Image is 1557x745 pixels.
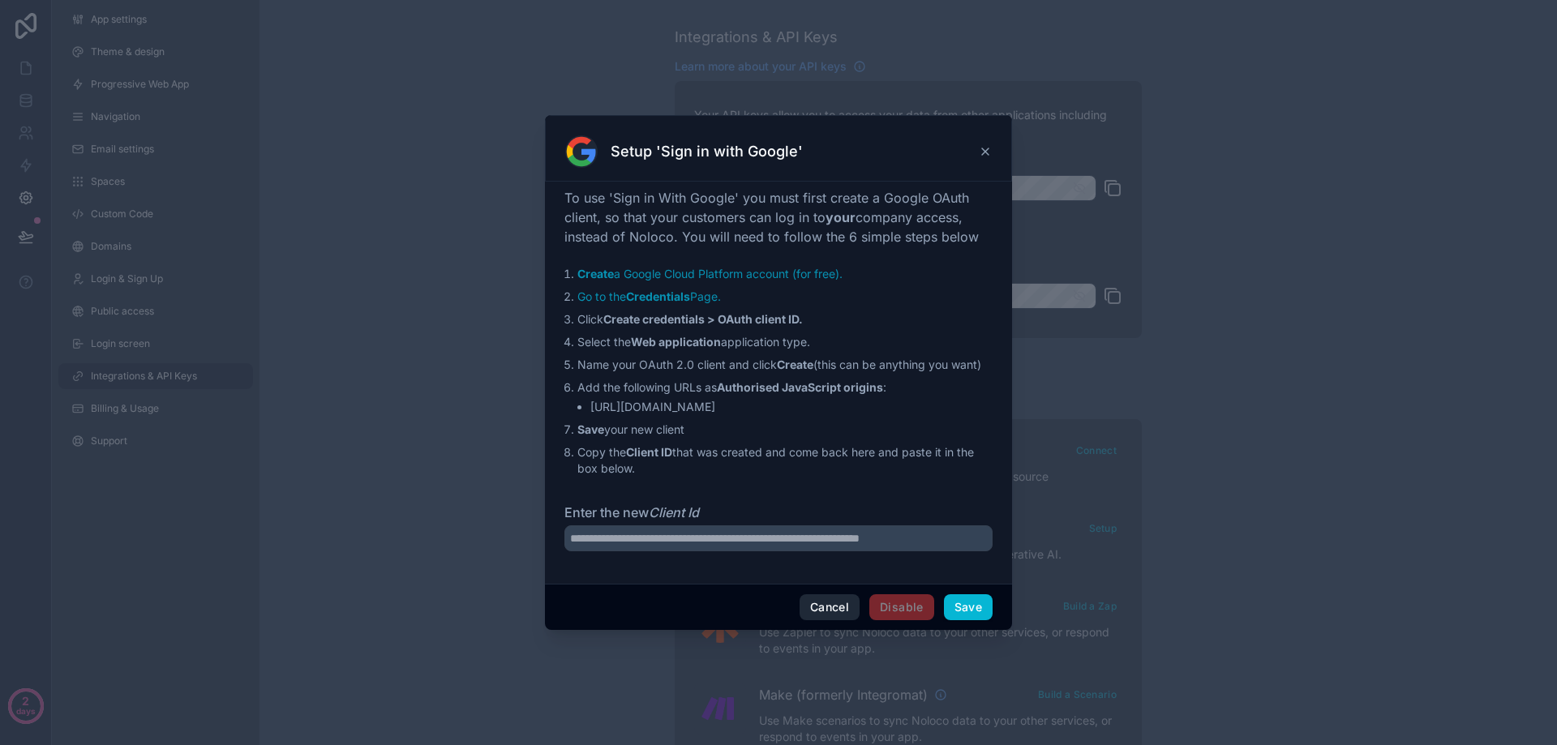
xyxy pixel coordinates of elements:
[577,289,721,303] a: Go to theCredentialsPage.
[577,334,993,350] li: Select the application type.
[565,135,598,168] img: Google Sign in
[577,311,993,328] li: Click
[577,422,604,436] strong: Save
[717,380,883,394] strong: Authorised JavaScript origins
[800,594,860,620] button: Cancel
[577,444,993,477] li: Copy the that was created and come back here and paste it in the box below.
[611,142,803,161] h3: Setup 'Sign in with Google'
[603,312,803,326] strong: Create credentials > OAuth client ID.
[577,380,886,394] span: Add the following URLs as :
[577,422,993,438] li: your new client
[590,399,993,415] li: [URL][DOMAIN_NAME]
[626,445,672,459] strong: Client ID
[944,594,993,620] button: Save
[577,267,843,280] a: Createa Google Cloud Platform account (for free).
[826,209,856,225] strong: your
[577,267,614,280] strong: Create
[577,357,993,373] li: Name your OAuth 2.0 client and click (this can be anything you want)
[564,503,993,522] label: Enter the new
[626,289,690,303] strong: Credentials
[649,504,699,520] em: Client Id
[777,358,813,371] strong: Create
[564,188,993,246] p: To use 'Sign in With Google' you must first create a Google OAuth client, so that your customers ...
[631,335,721,349] strong: Web application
